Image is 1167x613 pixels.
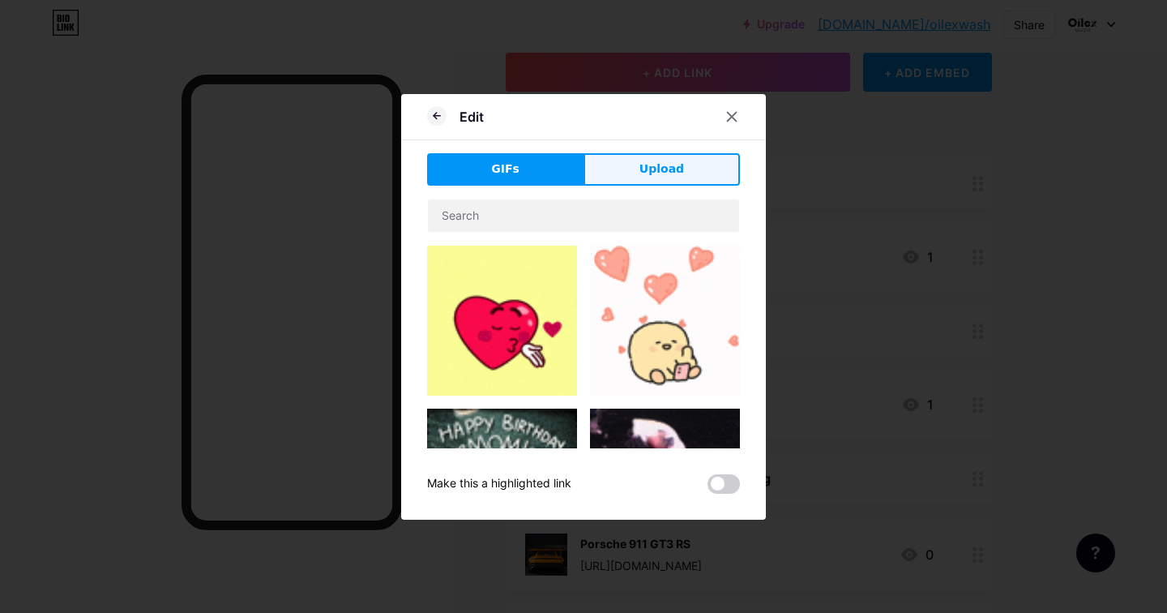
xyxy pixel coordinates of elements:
span: GIFs [491,161,519,178]
img: Gihpy [427,246,577,396]
img: Gihpy [590,409,740,559]
input: Search [428,199,739,232]
img: Gihpy [427,409,577,559]
button: Upload [583,153,740,186]
div: Make this a highlighted link [427,474,571,494]
div: Edit [460,107,484,126]
img: Gihpy [590,246,740,396]
button: GIFs [427,153,583,186]
span: Upload [639,161,684,178]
